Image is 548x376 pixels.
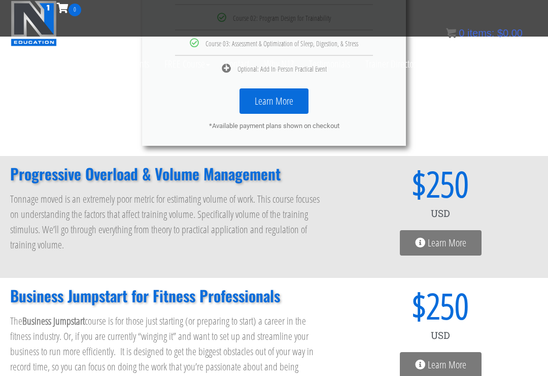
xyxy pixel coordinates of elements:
h2: Business Jumpstart for Fitness Professionals [10,288,323,303]
a: Contact [218,46,257,82]
a: FREE Course [157,46,218,82]
a: Why N1? [257,46,301,82]
img: icon11.png [446,28,456,38]
div: USD [343,201,538,226]
h2: Progressive Overload & Volume Management [10,166,323,181]
a: Course List [71,46,121,82]
a: Certs [40,46,71,82]
p: Tonnage moved is an extremely poor metric for estimating volume of work. This course focuses on u... [10,192,323,253]
a: Terms & Conditions [427,46,505,82]
a: Learn More [239,88,309,114]
span: $ [343,166,426,201]
div: USD [343,323,538,348]
span: 250 [426,288,469,323]
div: *Available payment plans shown on checkout [157,121,391,131]
span: 0 [68,4,81,16]
span: $ [343,288,426,323]
span: Learn More [428,360,466,370]
a: Log In [505,46,540,82]
a: 0 [57,1,81,15]
img: n1-education [11,1,57,46]
span: $ [497,27,503,39]
span: Learn More [428,238,466,248]
span: 250 [426,166,469,201]
strong: Business Jumpstart [22,314,85,328]
a: 0 items: $0.00 [446,27,523,39]
bdi: 0.00 [497,27,523,39]
span: items: [467,27,494,39]
a: Testimonials [301,46,358,82]
a: Events [121,46,157,82]
a: Trainer Directory [358,46,427,82]
a: Learn More [400,230,482,256]
span: 0 [459,27,464,39]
